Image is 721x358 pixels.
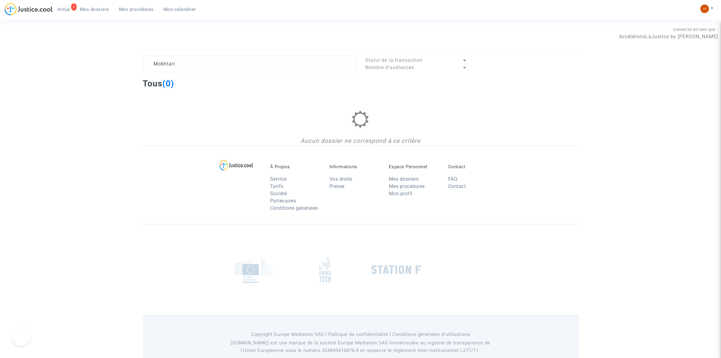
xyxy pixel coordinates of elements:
[5,3,53,15] img: jc-logo.svg
[71,3,77,11] div: 3
[365,65,414,70] span: Nombre d'audiences
[143,137,579,146] div: Aucun dossier ne correspond à ce critère
[223,339,498,354] p: [DOMAIN_NAME] est une marque de la société Europe Mediation SAS immatriculée au registre de tr...
[329,183,345,189] a: Presse
[389,191,412,196] a: Mon profil
[448,183,466,189] a: Contact
[371,265,421,274] img: stationf.png
[673,27,718,32] span: Connecté en tant que :
[223,331,498,338] p: Copyright Europe Mediation SAS l Politique de confidentialité l Conditions générales d’utilisa...
[270,205,318,211] a: Conditions générales
[119,7,154,12] span: Mes procédures
[700,5,709,13] img: fc99b196863ffcca57bb8fe2645aafd9
[389,176,419,182] a: Mes dossiers
[329,176,352,182] a: Vos droits
[270,183,283,189] a: Tarifs
[329,164,380,169] p: Informations
[162,79,174,89] span: (0)
[159,5,201,14] a: Mon calendrier
[220,160,253,171] img: logo-lg.svg
[448,176,458,182] a: FAQ
[143,78,174,89] h2: Tous
[12,328,30,346] iframe: Help Scout Beacon - Open
[389,164,439,169] p: Espace Personnel
[235,256,273,283] img: europe_commision.png
[319,257,331,283] img: french_tech.png
[164,7,196,12] span: Mon calendrier
[53,5,75,14] a: 3Actus
[389,183,425,189] a: Mes procédures
[75,5,114,14] a: Mes dossiers
[58,7,70,12] span: Actus
[270,198,296,204] a: Partenaires
[270,176,287,182] a: Service
[365,57,422,63] span: Statut de la transaction
[270,191,287,196] a: Société
[448,164,498,169] p: Contact
[114,5,159,14] a: Mes procédures
[270,164,320,169] p: À Propos
[80,7,109,12] span: Mes dossiers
